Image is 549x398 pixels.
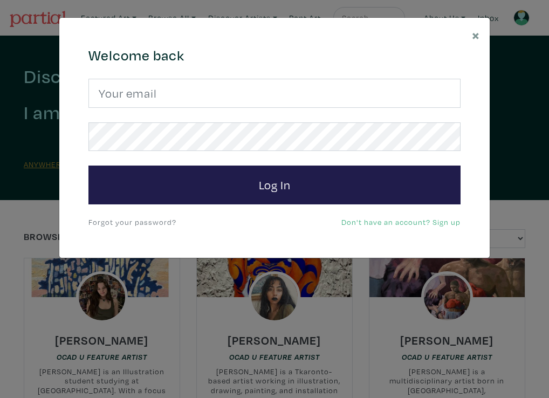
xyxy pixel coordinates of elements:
a: Don't have an account? Sign up [341,217,461,227]
a: Forgot your password? [88,217,176,227]
input: Your email [88,79,461,108]
button: Close [462,18,490,52]
button: Log In [88,166,461,204]
span: × [472,25,480,44]
h4: Welcome back [88,47,461,64]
